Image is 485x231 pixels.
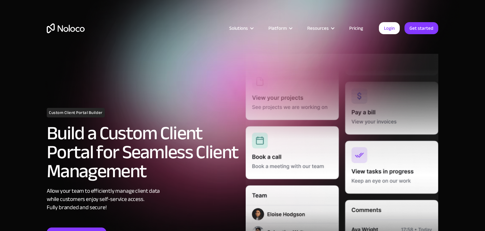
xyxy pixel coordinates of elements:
[307,24,329,32] div: Resources
[379,22,400,34] a: Login
[268,24,287,32] div: Platform
[47,23,85,33] a: home
[47,108,105,117] h1: Custom Client Portal Builder
[404,22,438,34] a: Get started
[229,24,248,32] div: Solutions
[47,124,239,181] h2: Build a Custom Client Portal for Seamless Client Management
[260,24,299,32] div: Platform
[47,187,239,212] div: Allow your team to efficiently manage client data while customers enjoy self-service access. Full...
[221,24,260,32] div: Solutions
[299,24,341,32] div: Resources
[341,24,371,32] a: Pricing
